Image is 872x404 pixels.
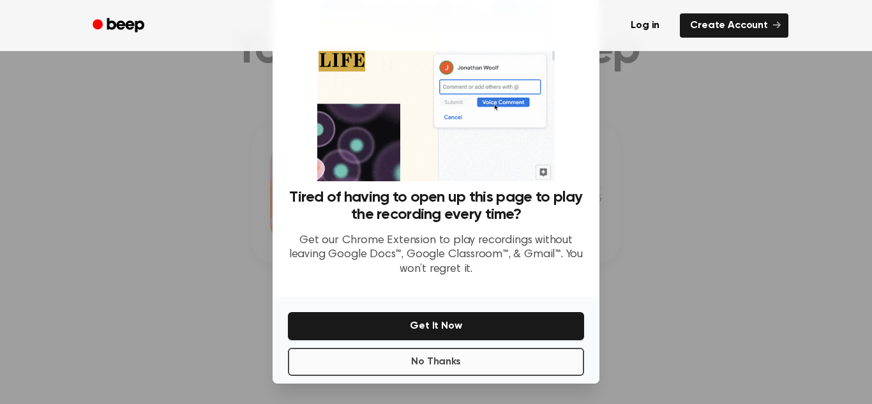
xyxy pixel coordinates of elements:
p: Get our Chrome Extension to play recordings without leaving Google Docs™, Google Classroom™, & Gm... [288,234,584,277]
button: No Thanks [288,348,584,376]
h3: Tired of having to open up this page to play the recording every time? [288,189,584,223]
a: Log in [618,11,672,40]
button: Get It Now [288,312,584,340]
a: Beep [84,13,156,38]
a: Create Account [680,13,788,38]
